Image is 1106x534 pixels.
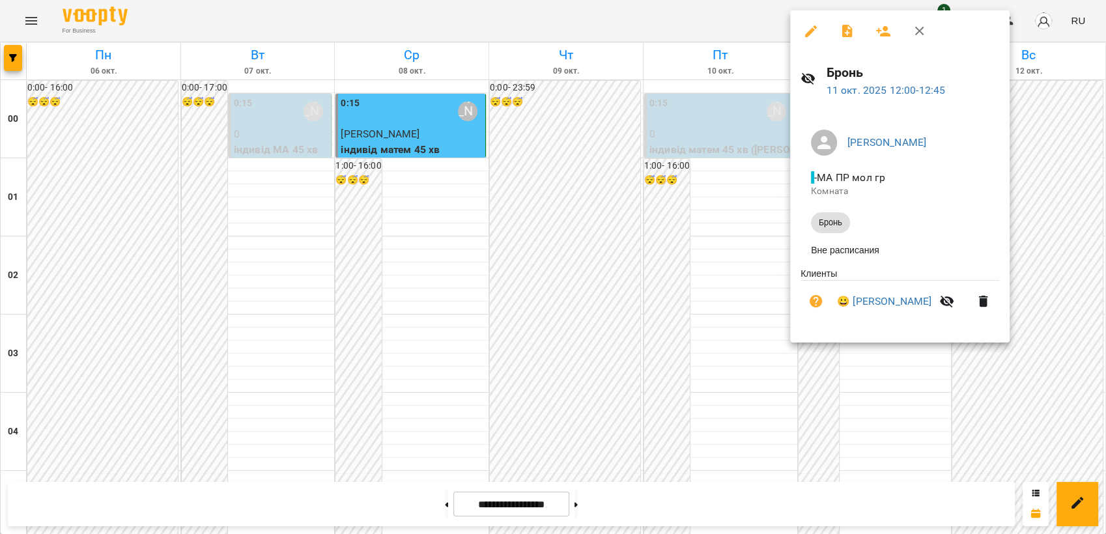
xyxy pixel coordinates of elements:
li: Вне расписания [801,238,999,262]
a: [PERSON_NAME] [847,136,926,148]
a: 😀 [PERSON_NAME] [837,294,931,309]
a: 11 окт. 2025 12:00-12:45 [827,84,946,96]
span: Бронь [811,217,850,229]
ul: Клиенты [801,267,999,328]
span: - МА ПР мол гр [811,171,888,184]
p: Комната [811,185,989,198]
h6: Бронь [827,63,999,83]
